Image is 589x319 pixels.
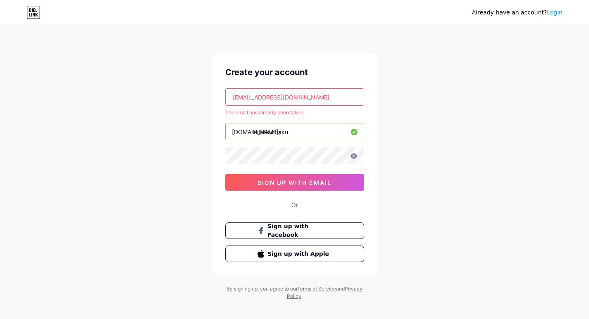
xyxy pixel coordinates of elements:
[267,222,331,239] span: Sign up with Facebook
[225,174,364,191] button: sign up with email
[267,250,331,258] span: Sign up with Apple
[224,285,365,300] div: By signing up, you agree to our and .
[297,286,336,292] a: Terms of Service
[225,109,364,116] div: The email has already been taken.
[225,66,364,78] div: Create your account
[547,9,563,16] a: Login
[291,201,298,209] div: Or
[225,222,364,239] button: Sign up with Facebook
[232,128,281,136] div: [DOMAIN_NAME]/
[258,179,331,186] span: sign up with email
[226,89,364,105] input: Email
[472,8,563,17] div: Already have an account?
[226,123,364,140] input: username
[225,246,364,262] button: Sign up with Apple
